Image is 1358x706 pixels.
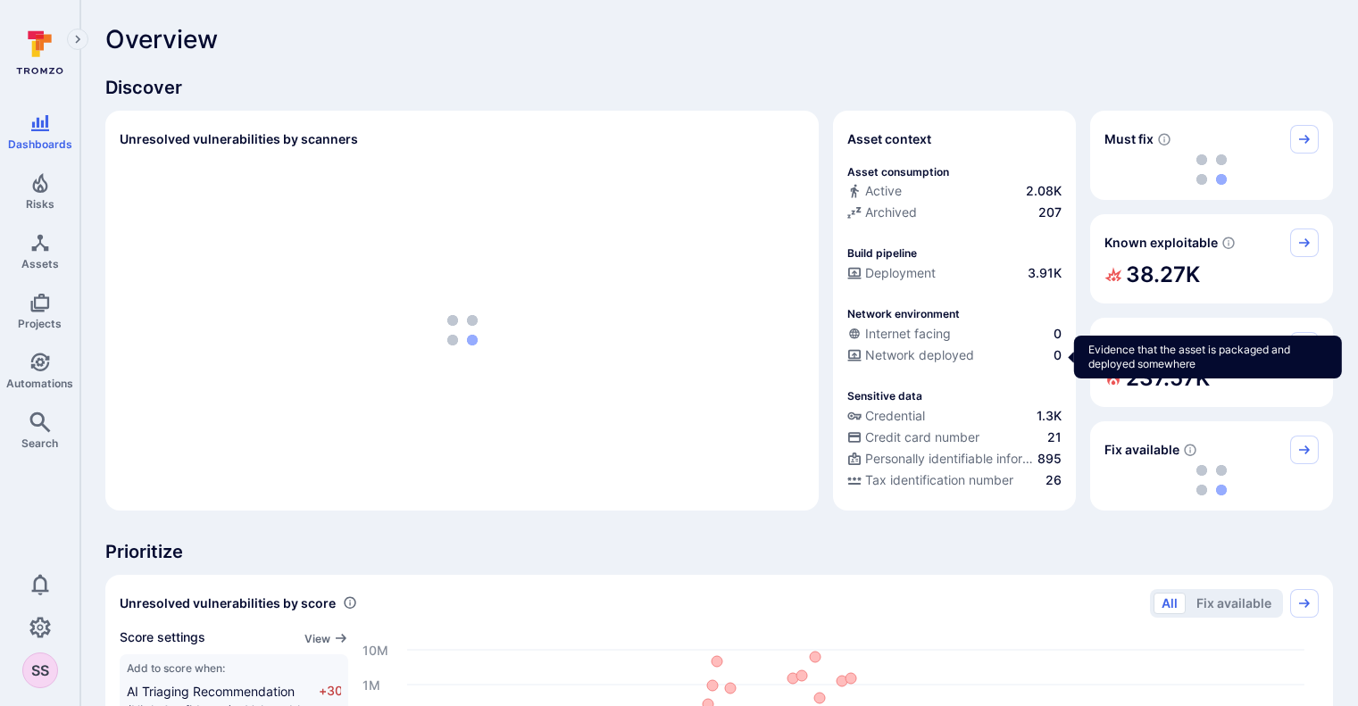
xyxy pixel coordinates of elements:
svg: Confirmed exploitable by KEV [1221,236,1236,250]
span: Archived [865,203,917,221]
span: Network deployed [865,346,974,364]
span: Dashboards [8,137,72,151]
span: Fix available [1104,441,1179,459]
div: loading spinner [1104,154,1319,186]
span: Risks [26,197,54,211]
div: Evidence indicative of processing credit card numbers [847,428,1062,450]
div: Evidence indicative of handling user or service credentials [847,407,1062,428]
span: 26 [1046,471,1062,489]
span: Personally identifiable information (PII) [865,450,1034,468]
span: 1.3K [1037,407,1062,425]
img: Loading... [447,315,478,345]
span: Internet facing [865,325,951,343]
span: Discover [105,75,1333,100]
div: Must fix [1090,111,1333,200]
div: Configured deployment pipeline [847,264,1062,286]
span: 207 [1038,203,1062,221]
p: Sensitive data [847,389,922,403]
div: Network deployed [847,346,974,364]
span: Automations [6,377,73,390]
a: Network deployed0 [847,346,1062,364]
div: Deployment [847,264,936,282]
span: Tax identification number [865,471,1013,489]
button: Expand navigation menu [67,29,88,50]
div: Personally identifiable information (PII) [847,450,1034,468]
button: Fix available [1188,593,1279,614]
div: Evidence indicative of processing tax identification numbers [847,471,1062,493]
span: Assets [21,257,59,270]
p: Build pipeline [847,246,917,260]
a: Deployment3.91K [847,264,1062,282]
span: 895 [1037,450,1062,468]
span: Add to score when: [127,661,341,675]
text: 10M [362,642,388,657]
div: Known exploitable [1090,214,1333,303]
div: Evidence that the asset is packaged and deployed somewhere [847,346,1062,368]
div: Sooraj Sudevan [22,652,58,688]
div: Number of vulnerabilities in status 'Open' 'Triaged' and 'In process' grouped by score [343,594,357,612]
span: Must fix [1104,130,1154,148]
p: Asset consumption [847,165,949,179]
h2: 237.57K [1126,361,1210,396]
span: Deployment [865,264,936,282]
a: View [304,628,348,647]
h2: 38.27K [1126,257,1200,293]
div: High exploitability [1090,318,1333,407]
span: Credit card number [865,428,979,446]
div: Evidence that an asset is internet facing [847,325,1062,346]
span: Score settings [120,628,205,647]
span: 21 [1047,428,1062,446]
img: Loading... [1196,465,1227,495]
div: Commits seen in the last 180 days [847,182,1062,203]
button: SS [22,652,58,688]
div: Tax identification number [847,471,1013,489]
a: Credit card number21 [847,428,1062,446]
span: Asset context [847,130,931,148]
span: Overview [105,25,218,54]
span: 0 [1054,346,1062,364]
a: Tax identification number26 [847,471,1062,489]
button: View [304,632,348,645]
svg: Vulnerabilities with fix available [1183,443,1197,457]
text: 1M [362,677,380,692]
a: Internet facing0 [847,325,1062,343]
span: Unresolved vulnerabilities by score [120,594,336,612]
svg: Risk score >=40 , missed SLA [1157,132,1171,146]
div: Code repository is archived [847,203,1062,225]
div: loading spinner [1104,464,1319,496]
h2: Unresolved vulnerabilities by scanners [120,130,358,148]
div: Evidence that the asset is packaged and deployed somewhere [1074,336,1342,378]
span: Active [865,182,902,200]
div: Fix available [1090,421,1333,511]
img: Loading... [1196,154,1227,185]
a: Archived207 [847,203,1062,221]
span: 2.08K [1026,182,1062,200]
div: loading spinner [120,164,804,496]
div: Archived [847,203,917,221]
span: Known exploitable [1104,234,1218,252]
span: 0 [1054,325,1062,343]
i: Expand navigation menu [71,32,84,47]
div: Internet facing [847,325,951,343]
span: Credential [865,407,925,425]
div: Active [847,182,902,200]
div: Credential [847,407,925,425]
span: Projects [18,317,62,330]
span: 3.91K [1028,264,1062,282]
span: Search [21,436,58,450]
a: Personally identifiable information (PII)895 [847,450,1062,468]
button: All [1154,593,1186,614]
div: Evidence indicative of processing personally identifiable information [847,450,1062,471]
a: Credential1.3K [847,407,1062,425]
p: Network environment [847,307,960,320]
a: Active2.08K [847,182,1062,200]
div: Credit card number [847,428,979,446]
span: Prioritize [105,539,1333,564]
